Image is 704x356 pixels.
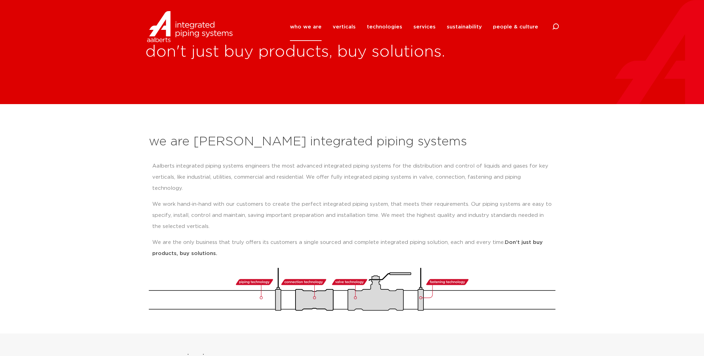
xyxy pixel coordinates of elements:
h2: we are [PERSON_NAME] integrated piping systems [149,134,556,150]
nav: Menu [290,13,538,41]
a: verticals [333,13,356,41]
p: We are the only business that truly offers its customers a single sourced and complete integrated... [152,237,552,259]
a: technologies [367,13,402,41]
a: who we are [290,13,322,41]
p: Aalberts integrated piping systems engineers the most advanced integrated piping systems for the ... [152,161,552,194]
a: people & culture [493,13,538,41]
a: sustainability [447,13,482,41]
p: We work hand-in-hand with our customers to create the perfect integrated piping system, that meet... [152,199,552,232]
a: services [413,13,436,41]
